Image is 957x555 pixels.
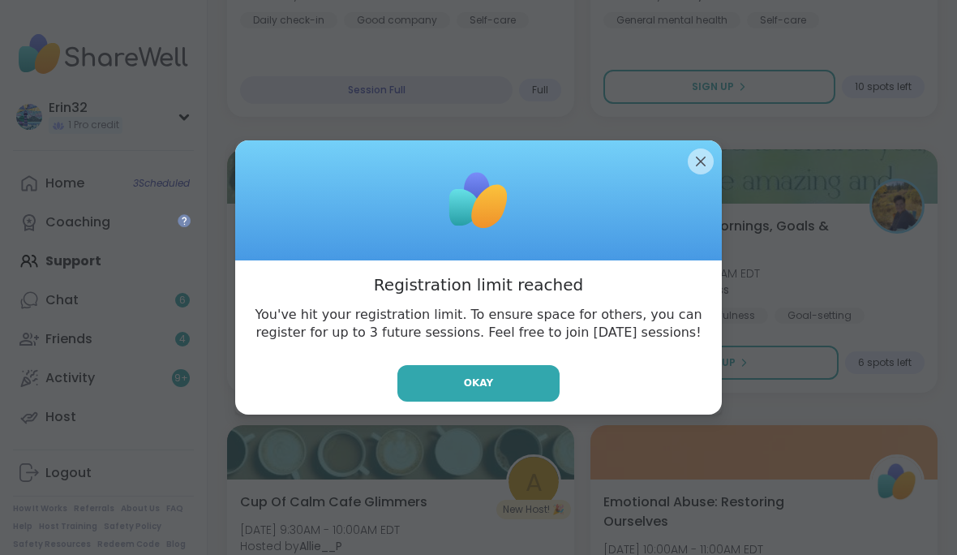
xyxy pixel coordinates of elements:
img: ShareWell Logomark [438,160,519,241]
button: Okay [397,365,560,402]
p: You've hit your registration limit. To ensure space for others, you can register for up to 3 futu... [248,306,709,342]
h3: Registration limit reached [374,273,583,296]
span: Okay [464,376,493,390]
iframe: Spotlight [178,214,191,227]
